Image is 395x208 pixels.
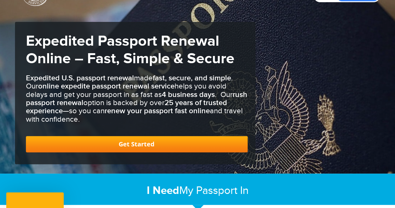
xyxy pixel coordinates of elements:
strong: Expedited Passport Renewal Online – Fast, Simple & Secure [26,32,235,68]
span: Passport In [196,184,249,197]
b: renew your passport fast online [105,106,210,115]
a: Get Started [26,136,248,152]
b: 25 years of trusted experience [26,98,227,115]
h2: My [15,184,380,197]
b: fast, secure, and simple [153,74,231,83]
b: online expedite passport renewal service [38,82,175,91]
strong: I Need [147,184,179,197]
b: 4 business days [162,90,215,99]
b: Expedited U.S. passport renewal [26,74,134,83]
b: rush passport renewal [26,90,247,107]
h3: made . Our helps you avoid delays and get your passport in as fast as . Our option is backed by o... [26,74,248,124]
